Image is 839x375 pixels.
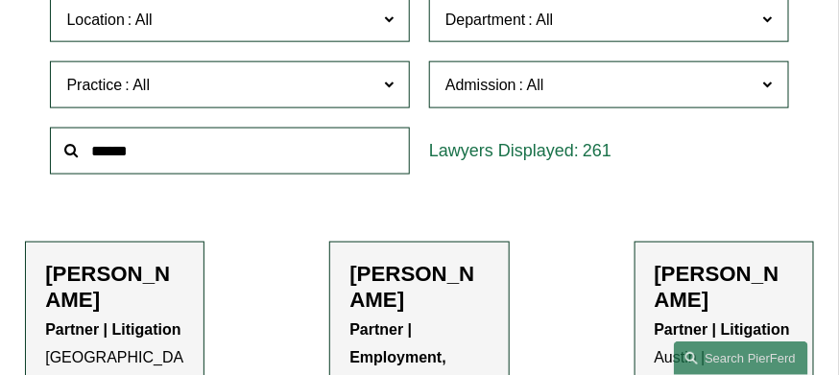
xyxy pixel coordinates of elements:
[655,322,790,339] strong: Partner | Litigation
[445,12,526,28] span: Department
[445,77,516,93] span: Admission
[674,341,808,375] a: Search this site
[66,12,125,28] span: Location
[583,141,611,160] span: 261
[655,262,794,314] h2: [PERSON_NAME]
[66,77,122,93] span: Practice
[45,322,180,339] strong: Partner | Litigation
[349,262,489,314] h2: [PERSON_NAME]
[45,262,184,314] h2: [PERSON_NAME]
